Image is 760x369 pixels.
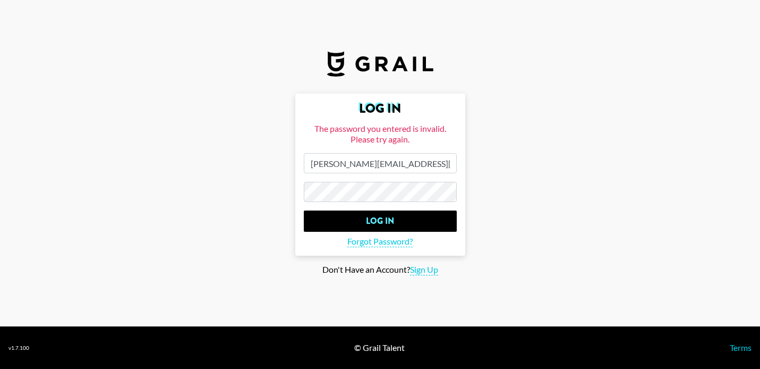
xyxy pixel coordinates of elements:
[304,123,457,145] div: The password you entered is invalid. Please try again.
[354,342,405,353] div: © Grail Talent
[8,345,29,351] div: v 1.7.100
[304,153,457,173] input: Email
[304,102,457,115] h2: Log In
[327,51,433,77] img: Grail Talent Logo
[304,211,457,232] input: Log In
[730,342,752,353] a: Terms
[410,264,438,275] span: Sign Up
[8,264,752,275] div: Don't Have an Account?
[347,236,413,247] span: Forgot Password?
